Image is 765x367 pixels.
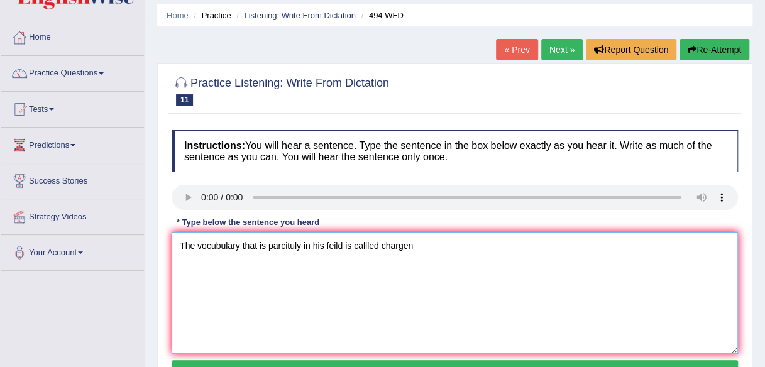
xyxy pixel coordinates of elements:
button: Report Question [586,39,676,60]
a: Home [1,20,144,52]
button: Re-Attempt [680,39,749,60]
div: * Type below the sentence you heard [172,216,324,228]
a: « Prev [496,39,537,60]
li: 494 WFD [358,9,404,21]
a: Next » [541,39,583,60]
li: Practice [190,9,231,21]
a: Strategy Videos [1,199,144,231]
h4: You will hear a sentence. Type the sentence in the box below exactly as you hear it. Write as muc... [172,130,738,172]
a: Home [167,11,189,20]
a: Practice Questions [1,56,144,87]
a: Listening: Write From Dictation [244,11,356,20]
a: Predictions [1,128,144,159]
h2: Practice Listening: Write From Dictation [172,74,389,106]
a: Tests [1,92,144,123]
span: 11 [176,94,193,106]
a: Your Account [1,235,144,266]
a: Success Stories [1,163,144,195]
b: Instructions: [184,140,245,151]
